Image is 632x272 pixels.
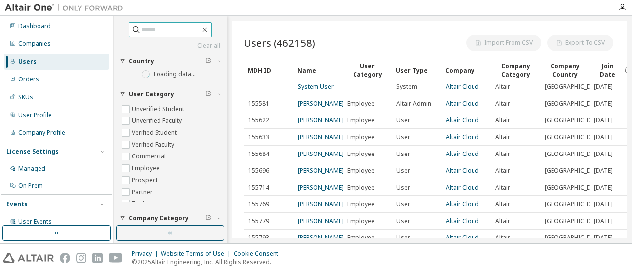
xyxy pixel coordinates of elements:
[132,174,159,186] label: Prospect
[205,57,211,65] span: Clear filter
[18,111,52,119] div: User Profile
[129,57,154,65] span: Country
[495,133,510,141] span: Altair
[545,100,604,108] span: [GEOGRAPHIC_DATA]
[495,117,510,124] span: Altair
[18,76,39,83] div: Orders
[3,253,54,263] img: altair_logo.svg
[298,150,344,158] a: [PERSON_NAME]
[495,83,510,91] span: Altair
[248,200,269,208] span: 155769
[129,90,174,98] span: User Category
[545,133,604,141] span: [GEOGRAPHIC_DATA]
[132,139,176,151] label: Verified Faculty
[248,62,289,78] div: MDH ID
[545,117,604,124] span: [GEOGRAPHIC_DATA]
[248,150,269,158] span: 155684
[154,70,196,78] label: Loading data...
[60,253,70,263] img: facebook.svg
[18,40,51,48] div: Companies
[298,99,344,108] a: [PERSON_NAME]
[347,100,375,108] span: Employee
[248,184,269,192] span: 155714
[446,82,479,91] a: Altair Cloud
[132,162,161,174] label: Employee
[6,200,28,208] div: Events
[248,100,269,108] span: 155581
[495,184,510,192] span: Altair
[594,184,613,192] span: [DATE]
[347,117,375,124] span: Employee
[396,217,410,225] span: User
[495,100,510,108] span: Altair
[298,200,344,208] a: [PERSON_NAME]
[248,167,269,175] span: 155696
[594,117,613,124] span: [DATE]
[18,165,45,173] div: Managed
[6,148,59,155] div: License Settings
[347,200,375,208] span: Employee
[594,150,613,158] span: [DATE]
[594,234,613,242] span: [DATE]
[248,217,269,225] span: 155779
[396,234,410,242] span: User
[5,3,128,13] img: Altair One
[76,253,86,263] img: instagram.svg
[396,150,410,158] span: User
[347,217,375,225] span: Employee
[446,150,479,158] a: Altair Cloud
[593,62,622,78] span: Join Date
[120,83,220,105] button: User Category
[18,22,51,30] div: Dashboard
[132,250,161,258] div: Privacy
[129,214,189,222] span: Company Category
[18,129,65,137] div: Company Profile
[545,200,604,208] span: [GEOGRAPHIC_DATA]
[446,217,479,225] a: Altair Cloud
[298,82,334,91] a: System User
[298,166,344,175] a: [PERSON_NAME]
[495,234,510,242] span: Altair
[446,233,479,242] a: Altair Cloud
[18,218,52,226] div: User Events
[495,62,536,78] div: Company Category
[120,42,220,50] a: Clear all
[446,116,479,124] a: Altair Cloud
[446,133,479,141] a: Altair Cloud
[18,58,37,66] div: Users
[298,233,344,242] a: [PERSON_NAME]
[132,115,184,127] label: Unverified Faculty
[92,253,103,263] img: linkedin.svg
[445,62,487,78] div: Company
[396,133,410,141] span: User
[594,100,613,108] span: [DATE]
[396,200,410,208] span: User
[545,184,604,192] span: [GEOGRAPHIC_DATA]
[594,83,613,91] span: [DATE]
[205,214,211,222] span: Clear filter
[132,186,155,198] label: Partner
[446,166,479,175] a: Altair Cloud
[132,127,179,139] label: Verified Student
[205,90,211,98] span: Clear filter
[594,200,613,208] span: [DATE]
[396,117,410,124] span: User
[446,183,479,192] a: Altair Cloud
[594,217,613,225] span: [DATE]
[495,200,510,208] span: Altair
[298,116,344,124] a: [PERSON_NAME]
[248,234,269,242] span: 155793
[109,253,123,263] img: youtube.svg
[396,100,431,108] span: Altair Admin
[248,117,269,124] span: 155622
[120,207,220,229] button: Company Category
[594,133,613,141] span: [DATE]
[347,133,375,141] span: Employee
[495,150,510,158] span: Altair
[347,184,375,192] span: Employee
[347,167,375,175] span: Employee
[396,167,410,175] span: User
[545,217,604,225] span: [GEOGRAPHIC_DATA]
[18,93,33,101] div: SKUs
[132,151,168,162] label: Commercial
